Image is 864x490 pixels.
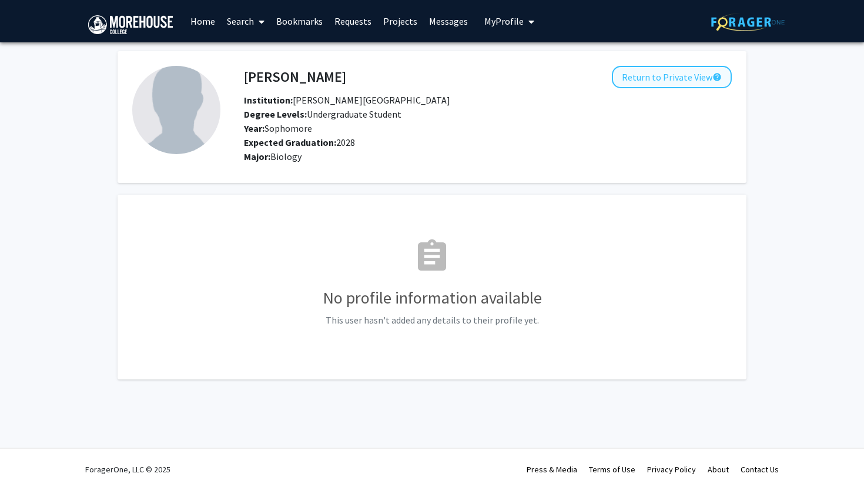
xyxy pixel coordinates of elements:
[413,238,451,275] mat-icon: assignment
[132,313,732,327] p: This user hasn't added any details to their profile yet.
[270,151,302,162] span: Biology
[712,70,722,84] mat-icon: help
[527,464,577,475] a: Press & Media
[244,122,264,134] b: Year:
[132,66,220,154] img: Profile Picture
[132,288,732,308] h3: No profile information available
[329,1,377,42] a: Requests
[612,66,732,88] button: Return to Private View
[244,108,401,120] span: Undergraduate Student
[244,108,307,120] b: Degree Levels:
[484,15,524,27] span: My Profile
[244,66,346,88] h4: [PERSON_NAME]
[708,464,729,475] a: About
[711,13,785,31] img: ForagerOne Logo
[741,464,779,475] a: Contact Us
[88,15,173,34] img: Morehouse College Logo
[85,449,170,490] div: ForagerOne, LLC © 2025
[423,1,474,42] a: Messages
[244,122,312,134] span: Sophomore
[270,1,329,42] a: Bookmarks
[185,1,221,42] a: Home
[647,464,696,475] a: Privacy Policy
[244,136,355,148] span: 2028
[377,1,423,42] a: Projects
[118,195,746,379] fg-card: No Profile Information
[244,136,336,148] b: Expected Graduation:
[9,437,50,481] iframe: Chat
[244,94,293,106] b: Institution:
[221,1,270,42] a: Search
[293,94,450,106] span: [PERSON_NAME][GEOGRAPHIC_DATA]
[244,151,270,162] b: Major:
[589,464,635,475] a: Terms of Use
